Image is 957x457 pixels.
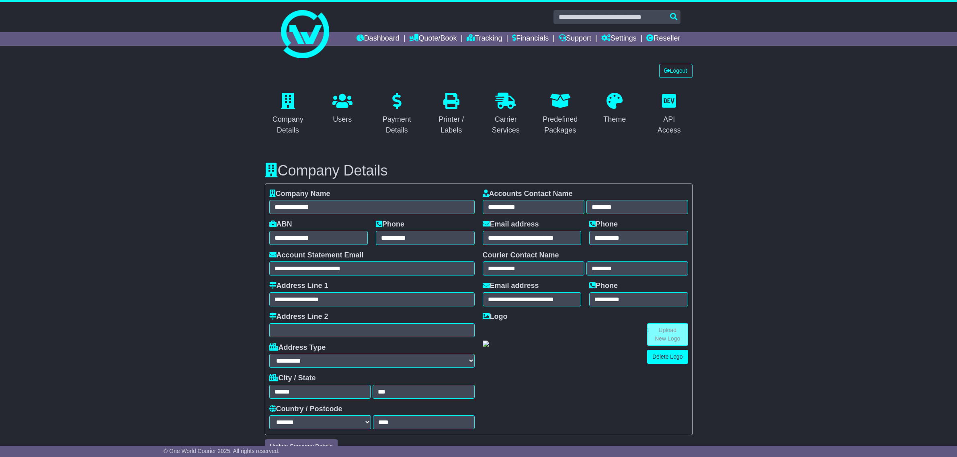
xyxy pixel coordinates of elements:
[327,90,358,128] a: Users
[483,282,539,290] label: Email address
[269,405,342,414] label: Country / Postcode
[428,90,475,139] a: Printer / Labels
[269,312,328,321] label: Address Line 2
[601,32,637,46] a: Settings
[598,90,631,128] a: Theme
[379,114,415,136] div: Payment Details
[483,190,573,198] label: Accounts Contact Name
[537,90,584,139] a: Predefined Packages
[433,114,469,136] div: Printer / Labels
[357,32,400,46] a: Dashboard
[269,343,326,352] label: Address Type
[374,90,420,139] a: Payment Details
[647,323,688,346] a: Upload New Logo
[651,114,687,136] div: API Access
[603,114,626,125] div: Theme
[269,251,364,260] label: Account Statement Email
[647,350,688,364] a: Delete Logo
[265,90,311,139] a: Company Details
[332,114,352,125] div: Users
[270,114,306,136] div: Company Details
[589,220,618,229] label: Phone
[646,90,693,139] a: API Access
[164,448,280,454] span: © One World Courier 2025. All rights reserved.
[646,32,680,46] a: Reseller
[483,220,539,229] label: Email address
[542,114,578,136] div: Predefined Packages
[488,114,524,136] div: Carrier Services
[483,341,489,347] img: GetCustomerLogo
[589,282,618,290] label: Phone
[467,32,502,46] a: Tracking
[483,251,559,260] label: Courier Contact Name
[269,220,292,229] label: ABN
[512,32,549,46] a: Financials
[483,90,529,139] a: Carrier Services
[376,220,404,229] label: Phone
[409,32,457,46] a: Quote/Book
[269,190,330,198] label: Company Name
[269,282,328,290] label: Address Line 1
[659,64,693,78] a: Logout
[265,163,693,179] h3: Company Details
[559,32,591,46] a: Support
[269,374,316,383] label: City / State
[265,439,338,453] button: Update Company Details
[483,312,508,321] label: Logo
